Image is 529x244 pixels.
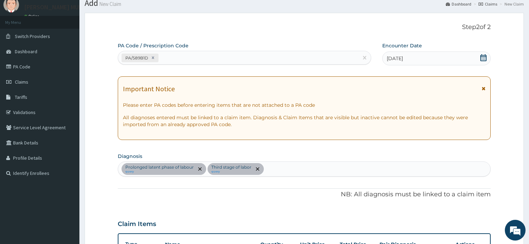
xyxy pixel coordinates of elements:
[98,1,121,7] small: New Claim
[15,79,28,85] span: Claims
[123,54,149,62] div: PA/589B1D
[118,190,491,199] p: NB: All diagnosis must be linked to a claim item
[211,165,251,170] p: Third stage of labor
[118,153,142,160] label: Diagnosis
[446,1,471,7] a: Dashboard
[113,3,130,20] div: Minimize live chat window
[387,55,403,62] span: [DATE]
[36,39,116,48] div: Chat with us now
[211,170,251,173] small: query
[197,166,203,172] span: remove selection option
[382,42,422,49] label: Encounter Date
[24,14,41,19] a: Online
[123,85,175,93] h1: Important Notice
[118,42,189,49] label: PA Code / Prescription Code
[123,102,485,109] p: Please enter PA codes before entering items that are not attached to a PA code
[15,94,27,100] span: Tariffs
[125,165,194,170] p: Prolonged latent phase of labour
[118,24,491,31] p: Step 2 of 2
[498,1,524,7] li: New Claim
[125,170,194,173] small: query
[40,76,95,146] span: We're online!
[13,35,28,52] img: d_794563401_company_1708531726252_794563401
[254,166,261,172] span: remove selection option
[3,167,132,191] textarea: Type your message and hit 'Enter'
[118,220,156,228] h3: Claim Items
[479,1,497,7] a: Claims
[24,4,148,10] p: [PERSON_NAME] MULTI-SPECIALIST HOSPITAL
[15,33,50,39] span: Switch Providers
[123,114,485,128] p: All diagnoses entered must be linked to a claim item. Diagnosis & Claim Items that are visible bu...
[15,48,37,55] span: Dashboard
